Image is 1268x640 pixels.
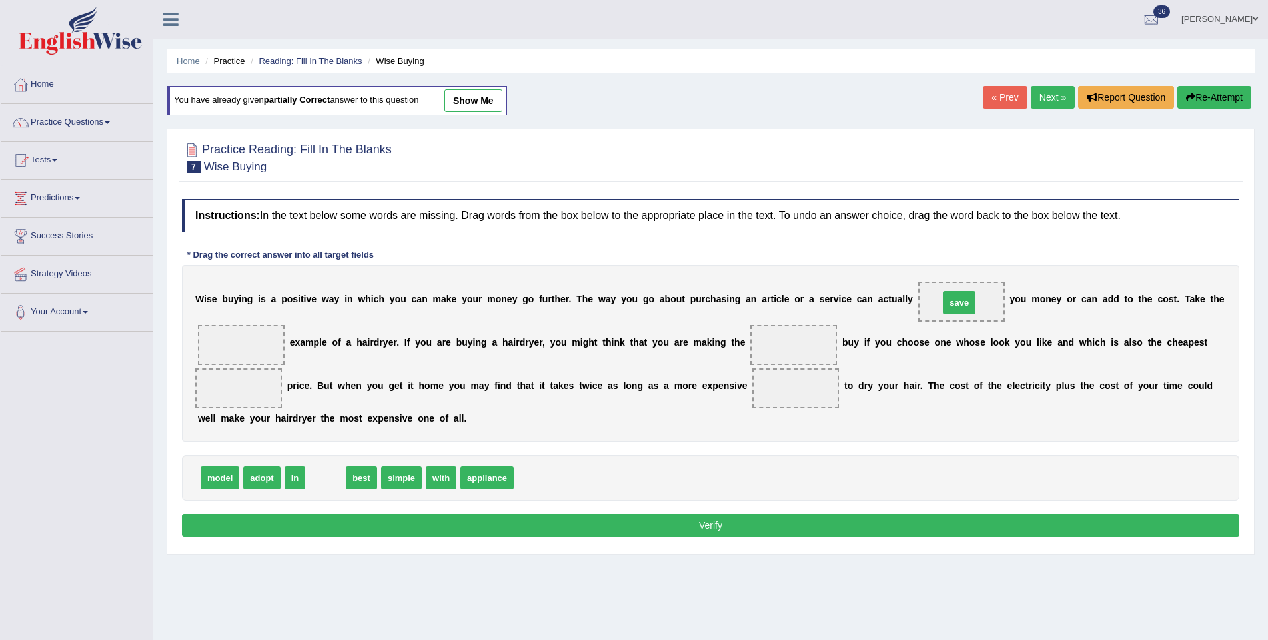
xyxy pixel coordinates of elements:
b: m [433,294,441,304]
b: u [892,294,898,304]
b: i [204,294,207,304]
b: o [794,294,800,304]
b: n [614,337,620,348]
b: e [824,294,830,304]
b: r [370,337,373,348]
b: t [644,337,648,348]
b: d [520,337,526,348]
b: r [525,337,528,348]
b: h [365,294,371,304]
b: t [1174,294,1177,304]
b: c [897,337,902,348]
b: T [576,294,582,304]
b: r [516,337,519,348]
b: y [621,294,626,304]
button: Verify [182,514,1239,537]
b: b [665,294,671,304]
b: i [612,337,614,348]
b: r [680,337,683,348]
button: Re-Attempt [1177,86,1251,109]
b: a [416,294,422,304]
b: e [560,294,566,304]
b: i [344,294,347,304]
b: s [919,337,924,348]
b: a [271,294,277,304]
a: Reading: Fill In The Blanks [259,56,362,66]
b: t [630,337,634,348]
b: g [583,337,589,348]
b: e [212,294,217,304]
a: Tests [1,142,153,175]
b: o [1127,294,1133,304]
b: y [512,294,518,304]
b: k [1195,294,1200,304]
b: a [660,294,665,304]
b: i [1092,337,1095,348]
b: c [374,294,379,304]
b: y [383,337,388,348]
b: a [898,294,903,304]
b: e [534,337,540,348]
b: W [195,294,204,304]
b: v [834,294,839,304]
b: a [492,337,497,348]
b: h [502,337,508,348]
b: l [991,337,993,348]
b: i [298,294,301,304]
b: f [539,294,542,304]
b: y [334,294,340,304]
b: m [1031,294,1039,304]
b: h [588,337,594,348]
b: k [707,337,712,348]
b: a [362,337,368,348]
b: u [472,294,478,304]
b: o [999,337,1005,348]
b: a [809,294,814,304]
b: n [751,294,757,304]
b: e [507,294,512,304]
b: u [400,294,406,304]
b: s [207,294,212,304]
b: s [1169,294,1174,304]
b: t [682,294,685,304]
b: y [550,337,556,348]
b: e [311,294,317,304]
b: w [1079,337,1087,348]
b: p [281,294,287,304]
b: u [696,294,702,304]
b: a [746,294,751,304]
span: Drop target [750,325,837,365]
b: r [800,294,804,304]
b: y [611,294,616,304]
b: i [726,294,729,304]
b: i [513,337,516,348]
b: y [233,294,239,304]
b: i [1039,337,1042,348]
b: e [322,337,327,348]
span: 36 [1153,5,1170,18]
b: p [314,337,320,348]
b: partially correct [264,95,330,105]
b: i [712,337,715,348]
b: h [1100,337,1106,348]
b: e [784,294,790,304]
b: h [1141,294,1147,304]
b: i [774,294,776,304]
b: a [606,294,611,304]
b: a [674,337,680,348]
b: a [441,294,446,304]
a: Next » [1031,86,1075,109]
b: a [1103,294,1108,304]
b: , [542,337,545,348]
b: i [239,294,241,304]
b: e [446,337,451,348]
b: u [561,337,567,348]
b: y [462,294,467,304]
div: * Drag the correct answer into all target fields [182,249,379,262]
b: w [358,294,365,304]
b: a [716,294,722,304]
b: e [1047,337,1053,348]
b: b [456,337,462,348]
b: l [1037,337,1039,348]
a: Home [177,56,200,66]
